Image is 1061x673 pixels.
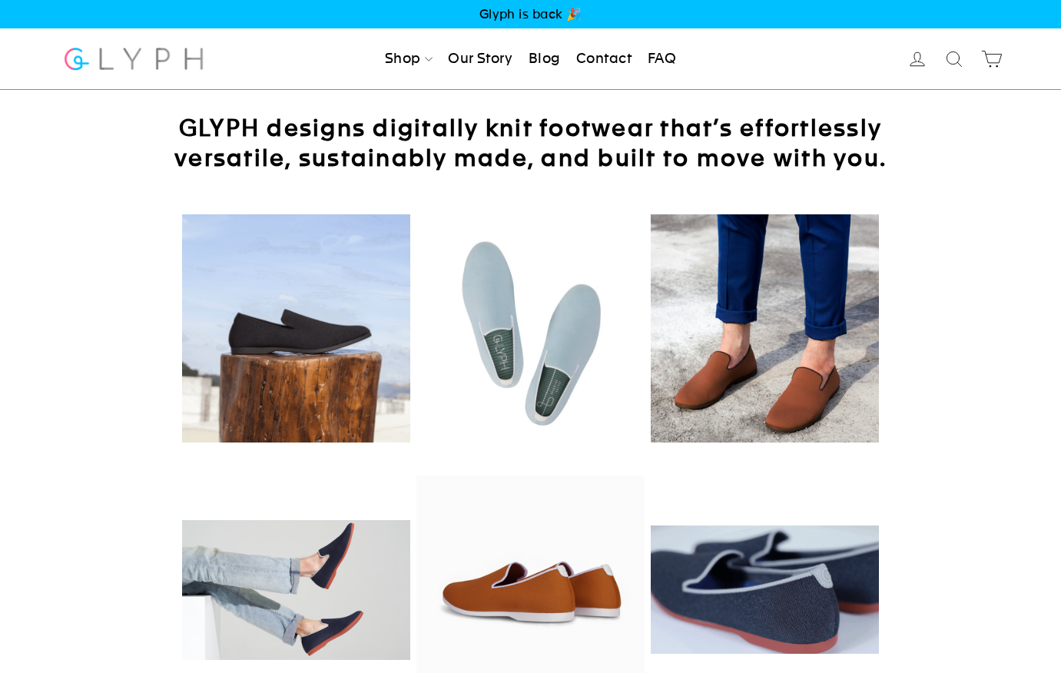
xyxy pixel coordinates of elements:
h2: GLYPH designs digitally knit footwear that’s effortlessly versatile, sustainably made, and built ... [147,113,915,173]
a: Shop [379,42,439,76]
a: FAQ [642,42,682,76]
ul: Primary [379,42,682,76]
a: Blog [522,42,567,76]
a: Our Story [442,42,519,76]
img: Glyph [62,38,206,79]
a: Contact [570,42,638,76]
